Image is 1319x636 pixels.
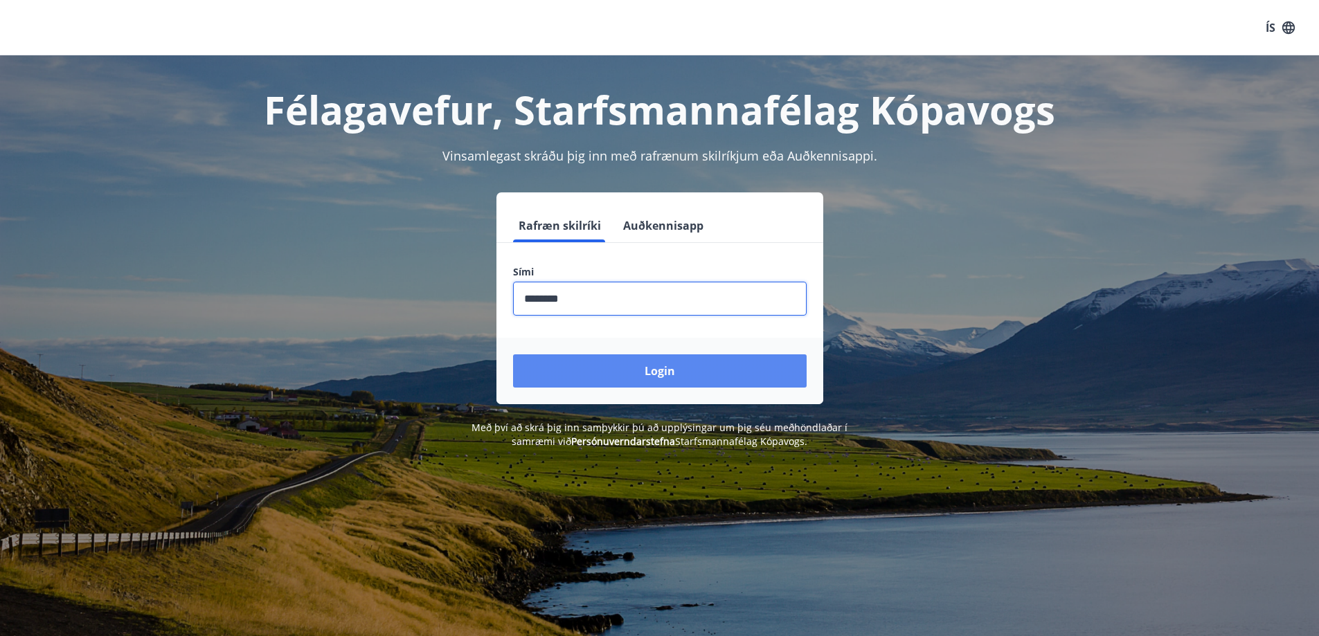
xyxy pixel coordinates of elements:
[571,435,675,448] a: Persónuverndarstefna
[178,83,1142,136] h1: Félagavefur, Starfsmannafélag Kópavogs
[618,209,709,242] button: Auðkennisapp
[472,421,847,448] span: Með því að skrá þig inn samþykkir þú að upplýsingar um þig séu meðhöndlaðar í samræmi við Starfsm...
[1258,15,1302,40] button: ÍS
[513,265,807,279] label: Sími
[442,147,877,164] span: Vinsamlegast skráðu þig inn með rafrænum skilríkjum eða Auðkennisappi.
[513,209,607,242] button: Rafræn skilríki
[513,354,807,388] button: Login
